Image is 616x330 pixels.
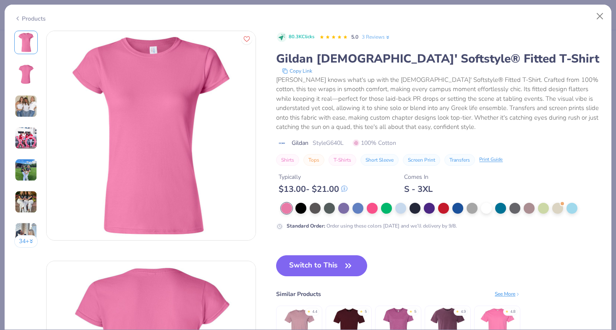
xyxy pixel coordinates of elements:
div: ★ [307,309,311,312]
img: User generated content [15,191,37,213]
button: Close [592,8,608,24]
a: 3 Reviews [362,33,391,41]
span: 5.0 [351,34,358,40]
div: Print Guide [479,156,503,163]
div: Order using these colors [DATE] and we’ll delivery by 9/8. [287,222,457,230]
button: Shirts [276,154,299,166]
div: See More [495,290,520,298]
div: Products [14,14,46,23]
button: Short Sleeve [360,154,399,166]
button: copy to clipboard [279,67,315,75]
button: Transfers [444,154,475,166]
div: ★ [360,309,363,312]
div: ★ [456,309,459,312]
img: Front [47,31,256,240]
div: ★ [409,309,412,312]
div: [PERSON_NAME] knows what's up with the [DEMOGRAPHIC_DATA]' Softstyle® Fitted T-Shirt. Crafted fro... [276,75,602,132]
img: User generated content [15,159,37,181]
span: 80.3K Clicks [289,34,314,41]
strong: Standard Order : [287,223,325,229]
div: 4.9 [461,309,466,315]
img: User generated content [15,95,37,118]
div: 4.8 [510,309,515,315]
img: Back [16,64,36,84]
div: S - 3XL [404,184,433,194]
div: 5 [414,309,416,315]
div: 4.4 [312,309,317,315]
div: Typically [279,173,347,181]
button: Screen Print [403,154,440,166]
div: Similar Products [276,290,321,299]
div: 5.0 Stars [319,31,348,44]
button: Switch to This [276,255,367,276]
button: T-Shirts [329,154,356,166]
button: 34+ [14,235,38,248]
div: ★ [505,309,509,312]
button: Tops [303,154,324,166]
img: User generated content [15,127,37,149]
span: Style G640L [313,139,344,147]
button: Like [241,34,252,45]
div: Comes In [404,173,433,181]
img: brand logo [276,140,287,147]
div: 5 [365,309,367,315]
div: Gildan [DEMOGRAPHIC_DATA]' Softstyle® Fitted T-Shirt [276,51,602,67]
img: User generated content [15,223,37,245]
span: 100% Cotton [353,139,396,147]
img: Front [16,32,36,52]
span: Gildan [292,139,308,147]
div: $ 13.00 - $ 21.00 [279,184,347,194]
